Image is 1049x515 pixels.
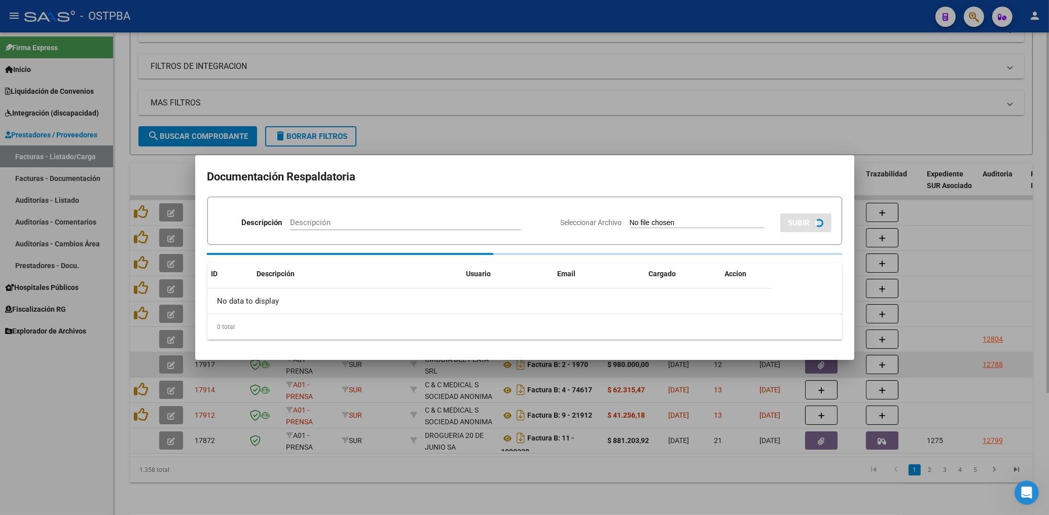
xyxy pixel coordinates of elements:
[241,217,282,229] p: Descripción
[207,167,842,187] h2: Documentación Respaldatoria
[207,314,842,340] div: 0 total
[207,263,253,285] datatable-header-cell: ID
[462,263,554,285] datatable-header-cell: Usuario
[207,288,772,314] div: No data to display
[788,218,810,228] span: SUBIR
[561,218,622,227] span: Seleccionar Archivo
[1015,481,1039,505] iframe: Intercom live chat
[257,270,295,278] span: Descripción
[554,263,645,285] datatable-header-cell: Email
[253,263,462,285] datatable-header-cell: Descripción
[211,270,218,278] span: ID
[721,263,772,285] datatable-header-cell: Accion
[649,270,676,278] span: Cargado
[645,263,721,285] datatable-header-cell: Cargado
[558,270,576,278] span: Email
[780,213,831,232] button: SUBIR
[466,270,491,278] span: Usuario
[725,270,747,278] span: Accion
